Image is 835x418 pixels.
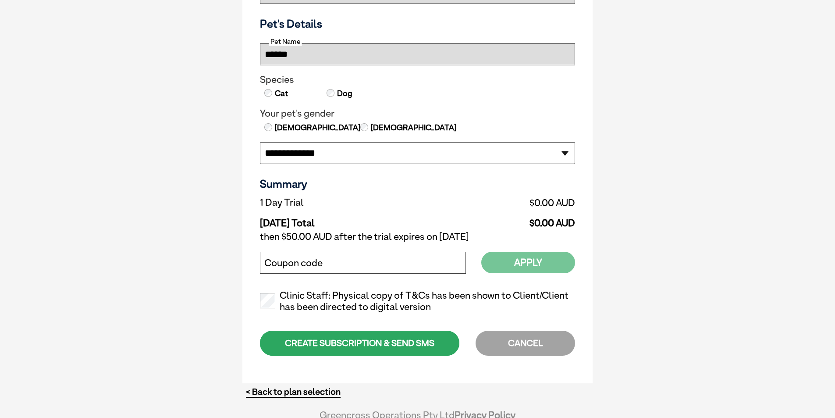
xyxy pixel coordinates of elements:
[260,293,275,308] input: Clinic Staff: Physical copy of T&Cs has been shown to Client/Client has been directed to digital ...
[260,108,575,119] legend: Your pet's gender
[260,195,431,211] td: 1 Day Trial
[431,211,575,229] td: $0.00 AUD
[476,331,575,356] div: CANCEL
[256,17,579,30] h3: Pet's Details
[264,257,323,269] label: Coupon code
[260,74,575,86] legend: Species
[246,386,341,397] a: < Back to plan selection
[260,177,575,190] h3: Summary
[431,195,575,211] td: $0.00 AUD
[260,290,575,313] label: Clinic Staff: Physical copy of T&Cs has been shown to Client/Client has been directed to digital ...
[260,229,575,245] td: then $50.00 AUD after the trial expires on [DATE]
[481,252,575,273] button: Apply
[260,211,431,229] td: [DATE] Total
[260,331,459,356] div: CREATE SUBSCRIPTION & SEND SMS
